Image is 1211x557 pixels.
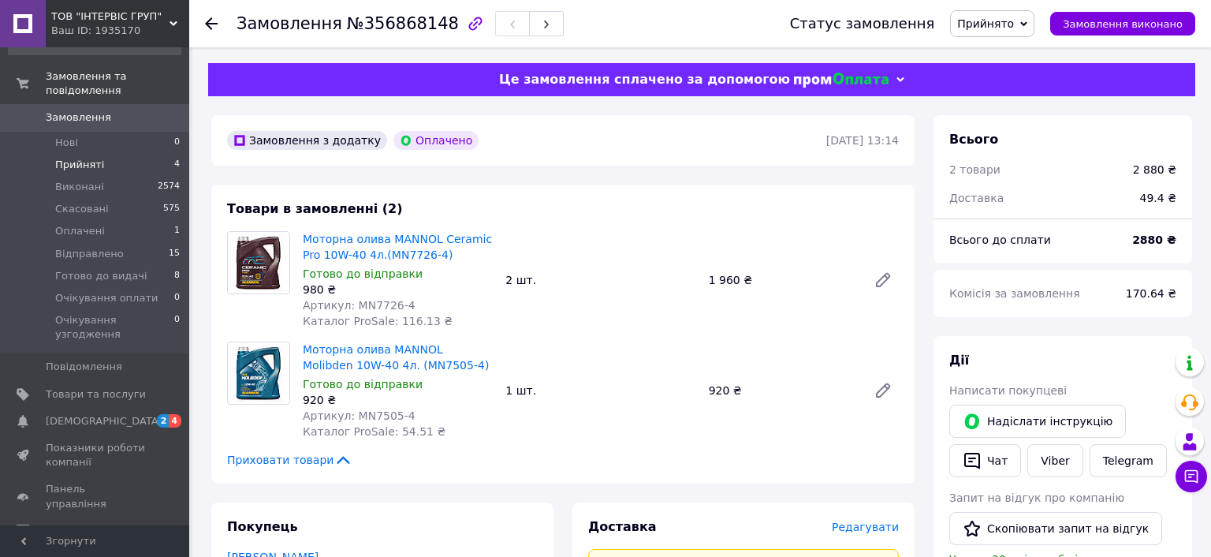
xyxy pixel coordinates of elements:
[227,201,403,216] span: Товари в замовленні (2)
[303,233,492,261] a: Моторна олива MANNOL Ceramic Pro 10W-40 4л.(MN7726-4)
[46,414,162,428] span: [DEMOGRAPHIC_DATA]
[46,360,122,374] span: Повідомлення
[867,264,899,296] a: Редагувати
[46,110,111,125] span: Замовлення
[169,414,181,428] span: 4
[347,14,459,33] span: №356868148
[303,392,493,408] div: 920 ₴
[702,269,861,291] div: 1 960 ₴
[949,405,1126,438] button: Надіслати інструкцію
[232,232,285,293] img: Моторна олива MANNOL Ceramic Pro 10W-40 4л.(MN7726-4)
[303,267,423,280] span: Готово до відправки
[227,452,352,468] span: Приховати товари
[227,131,387,150] div: Замовлення з додатку
[303,409,415,422] span: Артикул: MN7505-4
[163,202,180,216] span: 575
[158,180,180,194] span: 2574
[794,73,889,88] img: evopay logo
[957,17,1014,30] span: Прийнято
[55,136,78,150] span: Нові
[55,313,174,342] span: Очікування узгодження
[303,378,423,391] span: Готово до відправки
[867,375,899,406] a: Редагувати
[1027,444,1082,477] a: Viber
[1131,181,1186,215] div: 49.4 ₴
[949,192,1004,204] span: Доставка
[174,136,180,150] span: 0
[949,353,969,368] span: Дії
[169,247,180,261] span: 15
[949,132,998,147] span: Всього
[1132,234,1176,246] b: 2880 ₴
[51,24,189,38] div: Ваш ID: 1935170
[46,482,146,510] span: Панель управління
[303,282,493,297] div: 980 ₴
[55,247,124,261] span: Відправлено
[157,414,170,428] span: 2
[303,343,489,372] a: Моторна олива MANNOL Molibden 10W-40 4л. (MN7505-4)
[232,342,285,404] img: Моторна олива MANNOL Molibden 10W-40 4л. (MN7505-4)
[1090,444,1167,477] a: Telegram
[790,16,935,32] div: Статус замовлення
[55,224,105,238] span: Оплачені
[174,269,180,283] span: 8
[949,163,1000,176] span: 2 товари
[55,202,109,216] span: Скасовані
[588,519,657,534] span: Доставка
[1176,461,1207,492] button: Чат з покупцем
[303,425,445,438] span: Каталог ProSale: 54.51 ₴
[227,519,298,534] span: Покупець
[46,441,146,469] span: Показники роботи компанії
[499,269,702,291] div: 2 шт.
[174,224,180,238] span: 1
[949,287,1080,300] span: Комісія за замовлення
[949,384,1067,397] span: Написати покупцеві
[205,16,218,32] div: Повернутися назад
[51,9,170,24] span: ТОВ "ІНТЕРВІС ГРУП"
[55,158,104,172] span: Прийняті
[826,134,899,147] time: [DATE] 13:14
[237,14,342,33] span: Замовлення
[55,180,104,194] span: Виконані
[174,313,180,342] span: 0
[46,387,146,402] span: Товари та послуги
[174,158,180,172] span: 4
[55,269,147,283] span: Готово до видачі
[393,131,479,150] div: Оплачено
[832,521,899,533] span: Редагувати
[499,379,702,402] div: 1 шт.
[1126,287,1176,300] span: 170.64 ₴
[174,291,180,305] span: 0
[949,444,1021,477] button: Чат
[949,234,1051,246] span: Всього до сплати
[499,72,790,87] span: Це замовлення сплачено за допомогою
[949,512,1162,545] button: Скопіювати запит на відгук
[949,492,1124,504] span: Запит на відгук про компанію
[1050,12,1195,36] button: Замовлення виконано
[55,291,158,305] span: Очікування оплати
[46,524,87,538] span: Відгуки
[303,299,415,312] span: Артикул: MN7726-4
[702,379,861,402] div: 920 ₴
[1133,162,1176,178] div: 2 880 ₴
[303,315,453,327] span: Каталог ProSale: 116.13 ₴
[1063,18,1183,30] span: Замовлення виконано
[46,69,189,98] span: Замовлення та повідомлення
